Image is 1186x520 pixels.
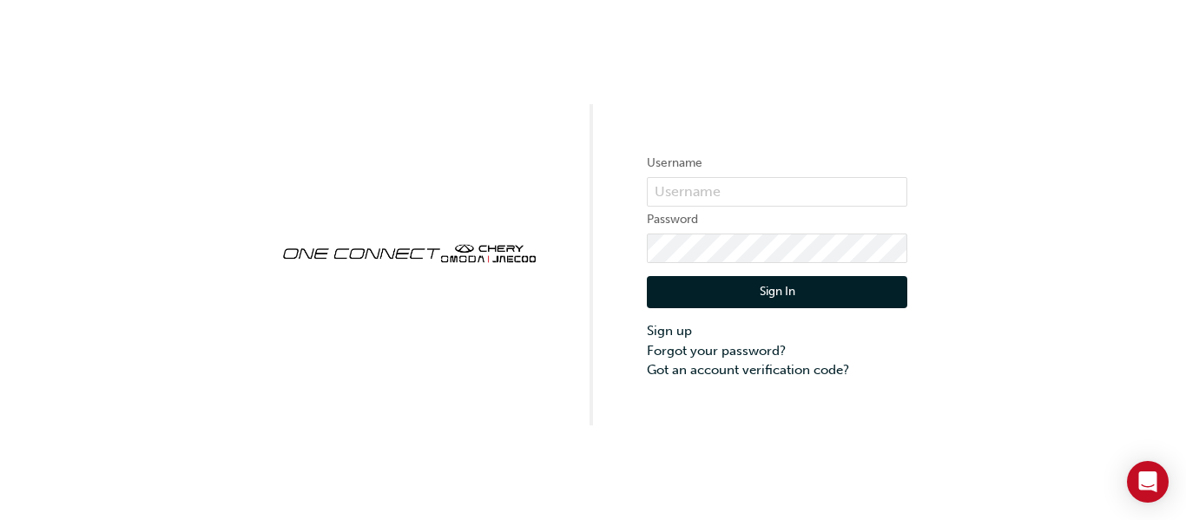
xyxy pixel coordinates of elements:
a: Forgot your password? [647,341,907,361]
a: Got an account verification code? [647,360,907,380]
label: Password [647,209,907,230]
input: Username [647,177,907,207]
button: Sign In [647,276,907,309]
label: Username [647,153,907,174]
img: oneconnect [279,229,539,274]
a: Sign up [647,321,907,341]
div: Open Intercom Messenger [1127,461,1169,503]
